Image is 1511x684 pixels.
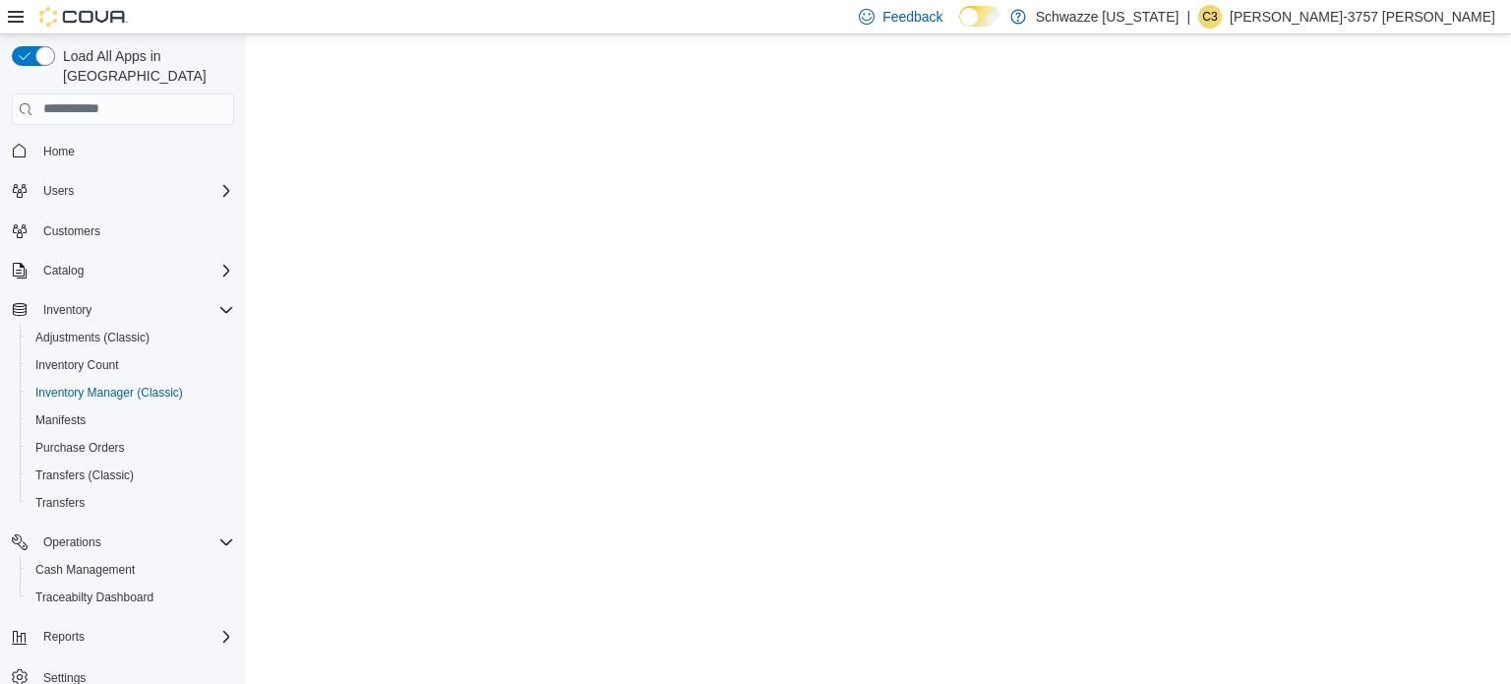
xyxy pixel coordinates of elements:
[35,625,234,649] span: Reports
[20,556,242,584] button: Cash Management
[35,412,86,428] span: Manifests
[35,140,83,163] a: Home
[28,381,234,404] span: Inventory Manager (Classic)
[28,558,143,582] a: Cash Management
[1036,5,1179,29] p: Schwazze [US_STATE]
[1202,5,1217,29] span: C3
[20,379,242,406] button: Inventory Manager (Classic)
[959,6,1000,27] input: Dark Mode
[43,629,85,645] span: Reports
[55,46,234,86] span: Load All Apps in [GEOGRAPHIC_DATA]
[882,7,942,27] span: Feedback
[1230,5,1495,29] p: [PERSON_NAME]-3757 [PERSON_NAME]
[4,529,242,556] button: Operations
[35,440,125,456] span: Purchase Orders
[35,385,183,401] span: Inventory Manager (Classic)
[35,562,135,578] span: Cash Management
[35,259,91,282] button: Catalog
[35,219,108,243] a: Customers
[28,464,142,487] a: Transfers (Classic)
[20,462,242,489] button: Transfers (Classic)
[28,326,157,349] a: Adjustments (Classic)
[4,296,242,324] button: Inventory
[28,464,234,487] span: Transfers (Classic)
[35,179,234,203] span: Users
[35,530,109,554] button: Operations
[43,302,91,318] span: Inventory
[28,381,191,404] a: Inventory Manager (Classic)
[35,259,234,282] span: Catalog
[28,436,234,460] span: Purchase Orders
[28,491,92,515] a: Transfers
[28,491,234,515] span: Transfers
[4,137,242,165] button: Home
[20,324,242,351] button: Adjustments (Classic)
[35,298,234,322] span: Inventory
[43,144,75,159] span: Home
[959,27,960,28] span: Dark Mode
[28,558,234,582] span: Cash Management
[28,436,133,460] a: Purchase Orders
[35,139,234,163] span: Home
[43,534,101,550] span: Operations
[43,223,100,239] span: Customers
[4,257,242,284] button: Catalog
[28,586,234,609] span: Traceabilty Dashboard
[28,408,234,432] span: Manifests
[28,586,161,609] a: Traceabilty Dashboard
[35,590,153,605] span: Traceabilty Dashboard
[35,530,234,554] span: Operations
[1186,5,1190,29] p: |
[28,326,234,349] span: Adjustments (Classic)
[35,218,234,243] span: Customers
[35,330,150,345] span: Adjustments (Classic)
[35,298,99,322] button: Inventory
[4,217,242,245] button: Customers
[20,434,242,462] button: Purchase Orders
[35,179,82,203] button: Users
[43,183,74,199] span: Users
[1198,5,1222,29] div: Christopher-3757 Gonzalez
[20,489,242,517] button: Transfers
[20,406,242,434] button: Manifests
[20,584,242,611] button: Traceabilty Dashboard
[4,177,242,205] button: Users
[28,353,234,377] span: Inventory Count
[4,623,242,651] button: Reports
[28,408,93,432] a: Manifests
[20,351,242,379] button: Inventory Count
[35,357,119,373] span: Inventory Count
[35,625,92,649] button: Reports
[39,7,128,27] img: Cova
[35,467,134,483] span: Transfers (Classic)
[43,263,84,279] span: Catalog
[28,353,127,377] a: Inventory Count
[35,495,85,511] span: Transfers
